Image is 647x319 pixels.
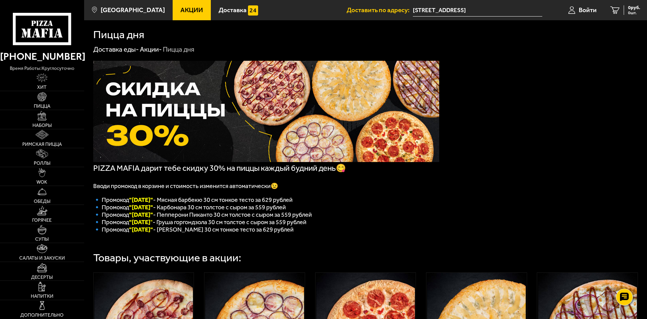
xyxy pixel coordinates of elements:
input: Ваш адрес доставки [413,4,542,17]
a: Акции- [140,45,162,53]
img: 15daf4d41897b9f0e9f617042186c801.svg [248,5,258,16]
span: 🔹 Промокод - [PERSON_NAME] 30 см тонкое тесто за 629 рублей [93,226,294,233]
span: [GEOGRAPHIC_DATA] [101,7,165,13]
span: Напитки [31,294,53,299]
div: Пицца дня [163,45,194,54]
span: 🔹 Промокод - Мясная барбекю 30 см тонкое тесто за 629 рублей [93,196,293,204]
font: "[DATE]" [129,211,153,218]
b: "[DATE] [129,218,150,226]
span: PIZZA MAFIA дарит тебе скидку 30% на пиццы каждый будний день😋 [93,163,346,173]
span: Доставка [219,7,247,13]
span: Обеды [34,199,50,204]
span: WOK [36,180,47,185]
img: 1024x1024 [93,61,439,162]
span: Войти [579,7,597,13]
a: Доставка еды- [93,45,139,53]
span: Дополнительно [20,313,64,318]
span: Салаты и закуски [19,256,65,261]
div: Товары, участвующие в акции: [93,252,241,263]
span: 0 шт. [628,11,640,15]
font: "[DATE]" [129,196,153,204]
span: Вводи промокод в корзине и стоимость изменится автоматически😉 [93,182,278,190]
font: " [129,218,153,226]
font: "[DATE]" [129,226,153,233]
span: 🔹 Промокод - Груша горгондзола 30 см толстое с сыром за 559 рублей [93,218,306,226]
span: Супы [35,237,49,242]
span: Хит [37,85,47,90]
font: "[DATE]" [129,204,153,211]
span: Акции [180,7,203,13]
h1: Пицца дня [93,29,144,40]
span: Доставить по адресу: [347,7,413,13]
span: Горячее [32,218,52,223]
span: 0 руб. [628,5,640,10]
span: Наборы [32,123,52,128]
span: 🔹 Промокод - Пепперони Пиканто 30 см толстое с сыром за 559 рублей [93,211,312,218]
span: 🔹 Промокод - Карбонара 30 см толстое с сыром за 559 рублей [93,204,286,211]
span: Римская пицца [22,142,62,147]
span: Пицца [34,104,50,109]
span: Роллы [34,161,50,166]
span: Десерты [31,275,53,280]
